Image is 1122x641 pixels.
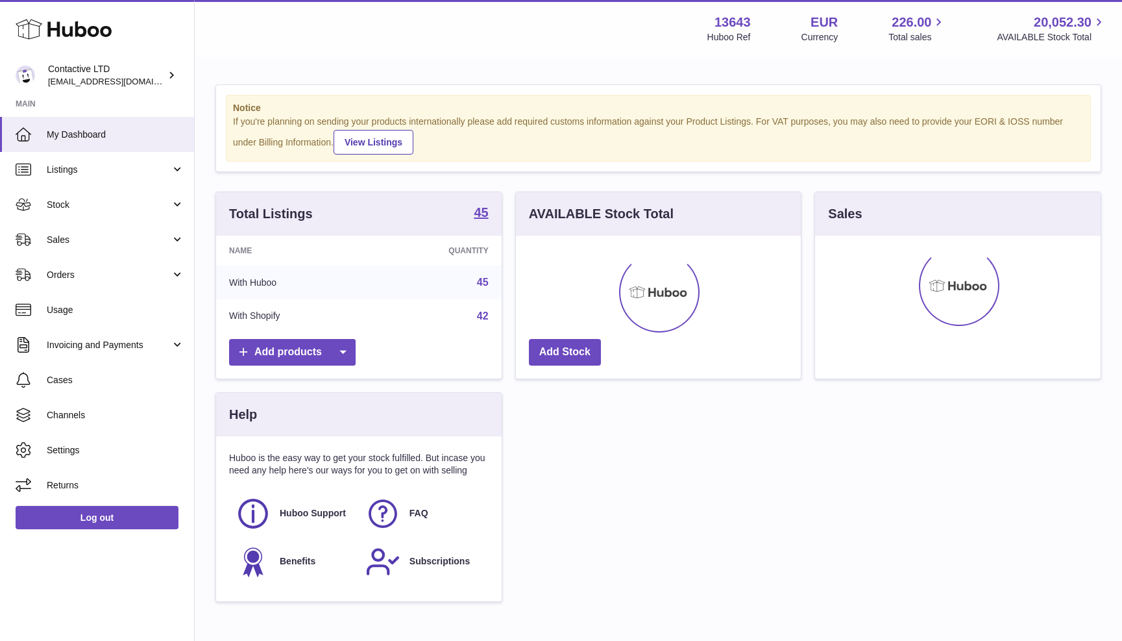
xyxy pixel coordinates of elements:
span: Returns [47,479,184,492]
a: Subscriptions [365,544,482,579]
h3: Help [229,406,257,423]
h3: Total Listings [229,205,313,223]
a: View Listings [334,130,413,155]
th: Quantity [370,236,502,266]
a: Huboo Support [236,496,352,531]
a: 45 [474,206,488,221]
a: Add Stock [529,339,601,366]
strong: EUR [811,14,838,31]
span: Total sales [888,31,946,44]
td: With Huboo [216,266,370,299]
span: Benefits [280,555,315,568]
span: [EMAIL_ADDRESS][DOMAIN_NAME] [48,76,191,86]
span: My Dashboard [47,129,184,141]
a: Benefits [236,544,352,579]
p: Huboo is the easy way to get your stock fulfilled. But incase you need any help here's our ways f... [229,452,489,477]
span: Cases [47,374,184,386]
strong: 45 [474,206,488,219]
div: Currency [801,31,838,44]
div: If you're planning on sending your products internationally please add required customs informati... [233,116,1084,155]
span: Usage [47,304,184,316]
a: FAQ [365,496,482,531]
a: 45 [477,277,489,288]
a: 42 [477,310,489,321]
a: 20,052.30 AVAILABLE Stock Total [997,14,1106,44]
h3: AVAILABLE Stock Total [529,205,674,223]
span: Orders [47,269,171,281]
span: AVAILABLE Stock Total [997,31,1106,44]
td: With Shopify [216,299,370,333]
span: Settings [47,444,184,457]
span: Subscriptions [409,555,470,568]
span: FAQ [409,507,428,520]
div: Huboo Ref [707,31,751,44]
span: 20,052.30 [1034,14,1092,31]
span: Stock [47,199,171,211]
th: Name [216,236,370,266]
h3: Sales [828,205,862,223]
span: Sales [47,234,171,246]
img: soul@SOWLhome.com [16,66,35,85]
div: Contactive LTD [48,63,165,88]
span: Channels [47,409,184,421]
span: Invoicing and Payments [47,339,171,351]
a: 226.00 Total sales [888,14,946,44]
span: 226.00 [892,14,931,31]
strong: 13643 [714,14,751,31]
a: Add products [229,339,356,366]
span: Huboo Support [280,507,346,520]
span: Listings [47,164,171,176]
a: Log out [16,506,178,529]
strong: Notice [233,102,1084,114]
